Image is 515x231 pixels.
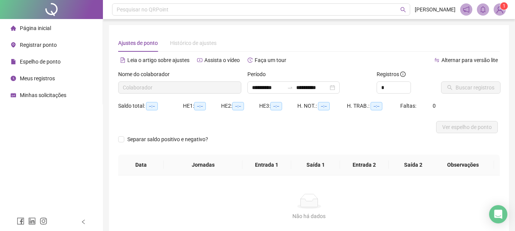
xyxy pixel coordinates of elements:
div: H. NOT.: [297,102,347,110]
div: HE 2: [221,102,259,110]
th: Data [118,155,164,175]
span: Minhas solicitações [20,92,66,98]
span: left [81,219,86,225]
span: history [247,57,253,63]
span: Página inicial [20,25,51,31]
span: Assista o vídeo [204,57,240,63]
span: Espelho de ponto [20,59,61,65]
span: facebook [17,217,24,225]
span: Registrar ponto [20,42,57,48]
span: Ajustes de ponto [118,40,158,46]
span: file-text [120,57,125,63]
span: [PERSON_NAME] [415,5,456,14]
span: --:-- [371,102,382,110]
span: linkedin [28,217,36,225]
sup: Atualize o seu contato no menu Meus Dados [500,2,508,10]
span: 0 [433,103,436,109]
div: HE 3: [259,102,297,110]
span: clock-circle [11,76,16,81]
span: swap [434,57,440,63]
label: Nome do colaborador [118,70,175,78]
span: search [400,7,406,13]
span: 1 [503,3,505,9]
span: --:-- [194,102,206,110]
span: file [11,59,16,64]
span: --:-- [318,102,330,110]
div: Não há dados [127,212,491,220]
th: Entrada 2 [340,155,389,175]
span: --:-- [232,102,244,110]
th: Entrada 1 [242,155,291,175]
span: Registros [377,70,406,78]
span: info-circle [400,72,406,77]
span: swap-right [287,84,293,91]
span: schedule [11,92,16,98]
span: --:-- [270,102,282,110]
span: bell [480,6,486,13]
label: Período [247,70,271,78]
span: --:-- [146,102,158,110]
span: Alternar para versão lite [441,57,498,63]
span: youtube [197,57,202,63]
th: Observações [432,155,494,175]
th: Jornadas [164,155,242,175]
span: Faltas: [400,103,417,109]
th: Saída 2 [389,155,438,175]
div: Open Intercom Messenger [489,205,507,223]
div: HE 1: [183,102,221,110]
div: H. TRAB.: [347,102,400,110]
span: Faça um tour [255,57,286,63]
img: 95045 [494,4,505,15]
span: Observações [438,161,488,169]
span: notification [463,6,470,13]
span: environment [11,42,16,48]
button: Buscar registros [441,81,501,94]
span: Leia o artigo sobre ajustes [127,57,189,63]
span: Separar saldo positivo e negativo? [124,135,211,143]
span: home [11,25,16,31]
div: Saldo total: [118,102,183,110]
span: to [287,84,293,91]
span: instagram [40,217,47,225]
button: Ver espelho de ponto [436,121,498,133]
span: Histórico de ajustes [170,40,217,46]
th: Saída 1 [291,155,340,175]
span: Meus registros [20,75,55,81]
